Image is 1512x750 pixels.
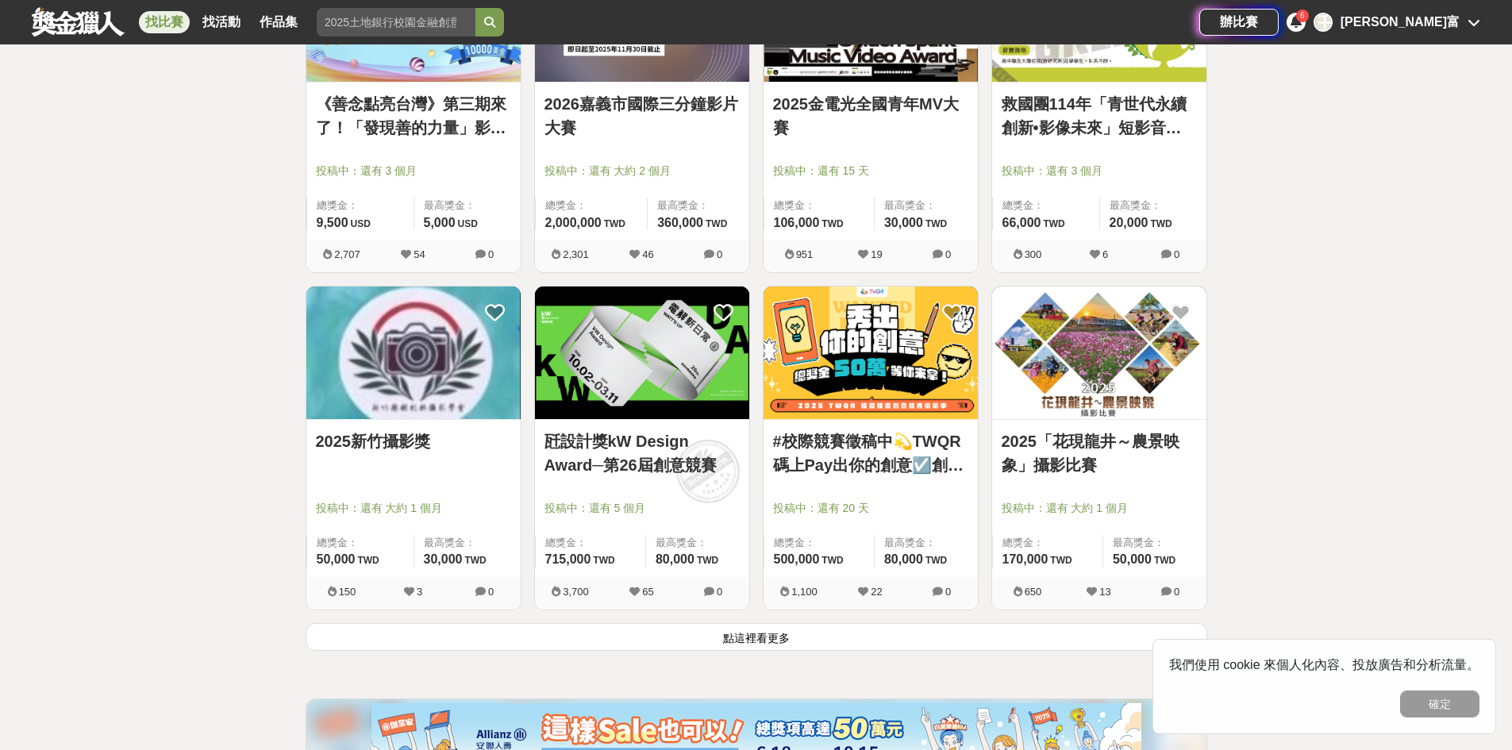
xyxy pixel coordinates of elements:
span: 0 [488,586,494,598]
span: 13 [1099,586,1110,598]
span: 最高獎金： [424,535,511,551]
a: Cover Image [306,287,521,420]
span: TWD [706,218,727,229]
span: 6 [1102,248,1108,260]
span: 5,000 [424,216,456,229]
span: TWD [925,555,947,566]
span: 投稿中：還有 大約 1 個月 [1002,500,1197,517]
a: #校際競賽徵稿中💫TWQR碼上Pay出你的創意☑️創意特Pay員徵召令🔥短影音、梗圖大賽開跑啦🤩 [773,429,968,477]
span: 80,000 [656,552,694,566]
span: 投稿中：還有 大約 1 個月 [316,500,511,517]
span: 總獎金： [545,198,638,213]
span: 最高獎金： [1113,535,1197,551]
span: 715,000 [545,552,591,566]
span: TWD [1050,555,1071,566]
span: TWD [821,218,843,229]
a: 救國團114年「青世代永續創新•影像未來」短影音比賽 [1002,92,1197,140]
span: 3 [417,586,422,598]
span: 總獎金： [774,198,864,213]
a: 辦比賽 [1199,9,1279,36]
span: TWD [1043,218,1064,229]
span: 2,301 [563,248,589,260]
span: 我們使用 cookie 來個人化內容、投放廣告和分析流量。 [1169,658,1479,671]
a: 找比賽 [139,11,190,33]
img: Cover Image [992,287,1206,419]
a: 2025「花現龍井～農景映象」攝影比賽 [1002,429,1197,477]
span: 54 [414,248,425,260]
span: 投稿中：還有 3 個月 [316,163,511,179]
span: TWD [464,555,486,566]
span: 150 [339,586,356,598]
a: 作品集 [253,11,304,33]
span: TWD [925,218,947,229]
span: 投稿中：還有 15 天 [773,163,968,179]
span: 2,707 [334,248,360,260]
img: Cover Image [764,287,978,419]
a: Cover Image [535,287,749,420]
span: 0 [1174,248,1179,260]
span: TWD [357,555,379,566]
span: 3,700 [563,586,589,598]
a: Cover Image [992,287,1206,420]
a: 2025新竹攝影獎 [316,429,511,453]
span: 300 [1025,248,1042,260]
img: Cover Image [306,287,521,419]
span: 最高獎金： [657,198,739,213]
span: TWD [1150,218,1172,229]
span: 總獎金： [317,198,404,213]
span: 22 [871,586,882,598]
span: 50,000 [317,552,356,566]
span: 0 [945,586,951,598]
span: 951 [796,248,814,260]
span: 0 [717,248,722,260]
span: 最高獎金： [424,198,511,213]
span: 投稿中：還有 20 天 [773,500,968,517]
span: 投稿中：還有 3 個月 [1002,163,1197,179]
span: TWD [604,218,625,229]
a: 找活動 [196,11,247,33]
span: TWD [821,555,843,566]
span: 最高獎金： [884,535,968,551]
span: TWD [697,555,718,566]
span: 投稿中：還有 5 個月 [544,500,740,517]
a: 2025金電光全國青年MV大賽 [773,92,968,140]
span: 19 [871,248,882,260]
img: Cover Image [535,287,749,419]
span: 80,000 [884,552,923,566]
span: 最高獎金： [1110,198,1197,213]
span: 20,000 [1110,216,1148,229]
span: 46 [642,248,653,260]
a: Cover Image [764,287,978,420]
span: 1,100 [791,586,818,598]
span: 總獎金： [1002,535,1093,551]
span: 170,000 [1002,552,1048,566]
span: 360,000 [657,216,703,229]
span: USD [458,218,478,229]
span: TWD [1154,555,1175,566]
button: 確定 [1400,690,1479,717]
span: 總獎金： [774,535,864,551]
a: 《善念點亮台灣》第三期來了！「發現善的⼒量」影片創作⼤賞獎 [316,92,511,140]
span: 30,000 [424,552,463,566]
span: 30,000 [884,216,923,229]
span: 總獎金： [317,535,404,551]
span: 投稿中：還有 大約 2 個月 [544,163,740,179]
span: 6 [1300,11,1305,20]
span: 總獎金： [1002,198,1090,213]
div: 王 [1314,13,1333,32]
span: 0 [717,586,722,598]
a: 瓩設計獎kW Design Award─第26屆創意競賽 [544,429,740,477]
span: 總獎金： [545,535,636,551]
input: 2025土地銀行校園金融創意挑戰賽：從你出發 開啟智慧金融新頁 [317,8,475,37]
span: 最高獎金： [656,535,740,551]
span: 50,000 [1113,552,1152,566]
span: 650 [1025,586,1042,598]
span: 0 [488,248,494,260]
span: 500,000 [774,552,820,566]
span: 9,500 [317,216,348,229]
span: 65 [642,586,653,598]
span: USD [351,218,371,229]
span: 106,000 [774,216,820,229]
span: 66,000 [1002,216,1041,229]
